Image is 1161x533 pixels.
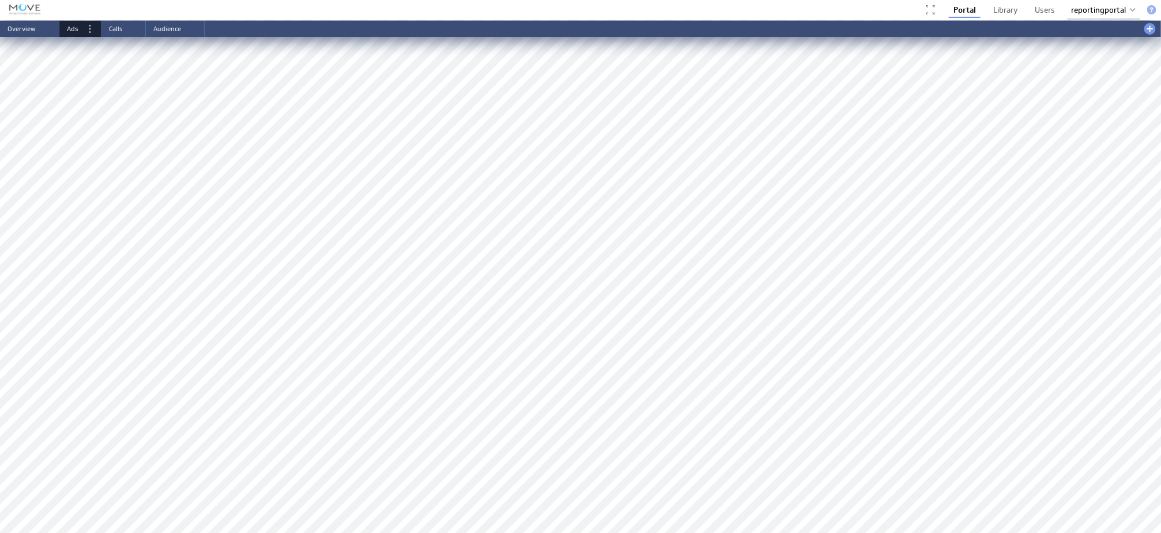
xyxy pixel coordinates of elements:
[79,21,101,37] div: Menu
[949,3,981,17] a: Portal
[101,21,146,37] li: Calls
[1071,6,1126,14] div: reportingportal
[1030,3,1060,17] a: Users
[1140,21,1161,37] div: Add a dashboard
[7,24,36,33] span: Overview
[109,24,122,33] span: Calls
[59,21,101,37] li: Ads
[153,24,181,33] span: Audience
[67,24,78,33] span: Ads
[146,21,205,37] li: Audience
[8,3,42,17] img: Reporting Portal logo
[989,3,1022,17] a: Library
[926,5,935,14] div: Enter full screen (TV) mode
